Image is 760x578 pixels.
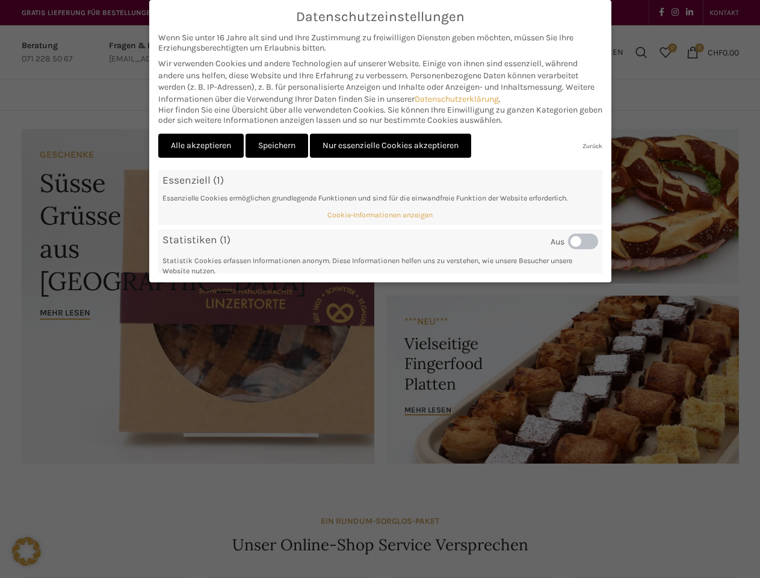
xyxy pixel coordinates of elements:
a: Datenschutzerklärung [415,94,499,104]
p: Essenzielle Cookies ermöglichen grundlegende Funktionen und sind für die einwandfreie Funktion de... [162,193,598,204]
span: Hier finden Sie eine Übersicht über alle verwendeten Cookies. Sie können Ihre Einwilligung zu gan... [158,105,602,125]
span: Statistiken (1) [162,234,230,246]
span: Weitere Informationen über die Verwendung Ihrer Daten finden Sie in unserer . [158,82,595,104]
span: Wenn Sie unter 16 Jahre alt sind und Ihre Zustimmung zu freiwilligen Diensten geben möchten, müss... [158,33,602,53]
a: Alle akzeptieren [158,134,244,158]
a: Cookie-Informationen anzeigen [162,210,598,220]
a: Nur essenzielle Cookies akzeptieren [310,134,471,158]
p: Statistik Cookies erfassen Informationen anonym. Diese Informationen helfen uns zu verstehen, wie... [162,256,598,276]
span: Cookie-Informationen anzeigen [327,211,433,219]
span: Datenschutzeinstellungen [296,9,465,25]
a: Zurück [582,142,602,150]
span: Wir verwenden Cookies und andere Technologien auf unserer Website. Einige von ihnen sind essenzie... [158,58,578,81]
a: Speichern [246,134,308,158]
span: Essenziell (1) [162,174,224,186]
